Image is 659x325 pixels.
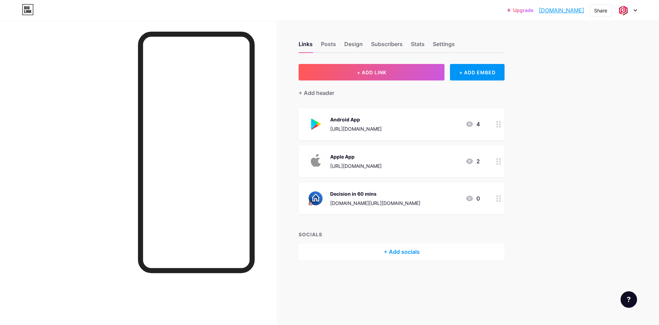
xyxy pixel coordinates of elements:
div: + ADD EMBED [450,64,505,80]
div: [URL][DOMAIN_NAME] [330,125,382,132]
div: [URL][DOMAIN_NAME] [330,162,382,170]
span: + ADD LINK [357,69,386,75]
div: Decision in 60 mins [330,190,420,197]
div: Links [299,40,313,52]
button: + ADD LINK [299,64,444,80]
div: + Add header [299,89,334,97]
a: [DOMAIN_NAME] [539,6,584,14]
img: Android App [307,115,325,133]
div: 0 [465,194,480,203]
div: 4 [465,120,480,128]
div: Design [344,40,363,52]
div: Settings [433,40,455,52]
div: Apple App [330,153,382,160]
div: Android App [330,116,382,123]
a: Upgrade [507,8,533,13]
div: Posts [321,40,336,52]
div: SOCIALS [299,231,505,238]
div: + Add socials [299,243,505,260]
div: [DOMAIN_NAME][URL][DOMAIN_NAME] [330,199,420,207]
img: Decision in 60 mins [307,189,325,207]
img: financemagic [617,4,630,17]
img: Apple App [307,152,325,170]
div: Share [594,7,607,14]
div: 2 [465,157,480,165]
div: Stats [411,40,425,52]
div: Subscribers [371,40,403,52]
